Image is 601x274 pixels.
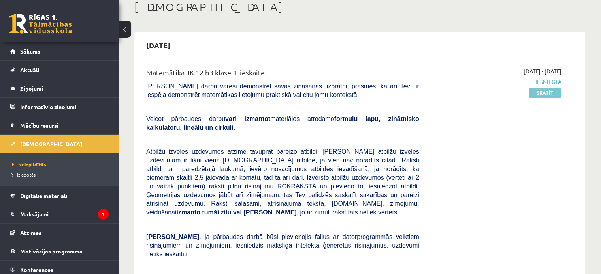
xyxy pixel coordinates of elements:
b: izmanto [177,209,200,216]
a: Aktuāli [10,61,109,79]
span: Atbilžu izvēles uzdevumos atzīmē tavuprāt pareizo atbildi. [PERSON_NAME] atbilžu izvēles uzdevuma... [146,148,419,216]
span: Motivācijas programma [20,248,83,255]
a: Motivācijas programma [10,242,109,260]
span: Izlabotās [12,171,36,178]
a: Ziņojumi [10,79,109,97]
span: Aktuāli [20,66,39,73]
a: Digitālie materiāli [10,186,109,205]
a: Mācību resursi [10,116,109,134]
a: Sākums [10,42,109,60]
span: Veicot pārbaudes darbu materiālos atrodamo [146,116,419,131]
a: Informatīvie ziņojumi [10,98,109,116]
legend: Ziņojumi [20,79,109,97]
span: [DEMOGRAPHIC_DATA] [20,140,82,147]
span: [PERSON_NAME] darbā varēsi demonstrēt savas zināšanas, izpratni, prasmes, kā arī Tev ir iespēja d... [146,83,419,98]
b: tumši zilu vai [PERSON_NAME] [202,209,296,216]
span: Iesniegta [431,78,561,86]
a: Skatīt [529,88,561,98]
a: Atzīmes [10,224,109,242]
a: Rīgas 1. Tālmācības vidusskola [9,14,72,34]
span: , ja pārbaudes darbā būsi pievienojis failus ar datorprogrammās veiktiem risinājumiem un zīmējumi... [146,233,419,257]
b: formulu lapu, zinātnisko kalkulatoru, lineālu un cirkuli. [146,116,419,131]
a: Izlabotās [12,171,111,178]
a: [DEMOGRAPHIC_DATA] [10,135,109,153]
h2: [DATE] [138,36,178,54]
span: Mācību resursi [20,122,58,129]
span: [DATE] - [DATE] [524,67,561,75]
div: Matemātika JK 12.b3 klase 1. ieskaite [146,67,419,82]
span: Sākums [20,48,40,55]
legend: Maksājumi [20,205,109,223]
i: 1 [98,209,109,220]
span: Neizpildītās [12,161,46,168]
a: Neizpildītās [12,161,111,168]
h1: [DEMOGRAPHIC_DATA] [134,0,585,14]
span: Atzīmes [20,229,41,236]
a: Maksājumi1 [10,205,109,223]
span: Konferences [20,266,53,273]
span: Digitālie materiāli [20,192,67,199]
b: vari izmantot [225,116,270,122]
span: [PERSON_NAME] [146,233,199,240]
legend: Informatīvie ziņojumi [20,98,109,116]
